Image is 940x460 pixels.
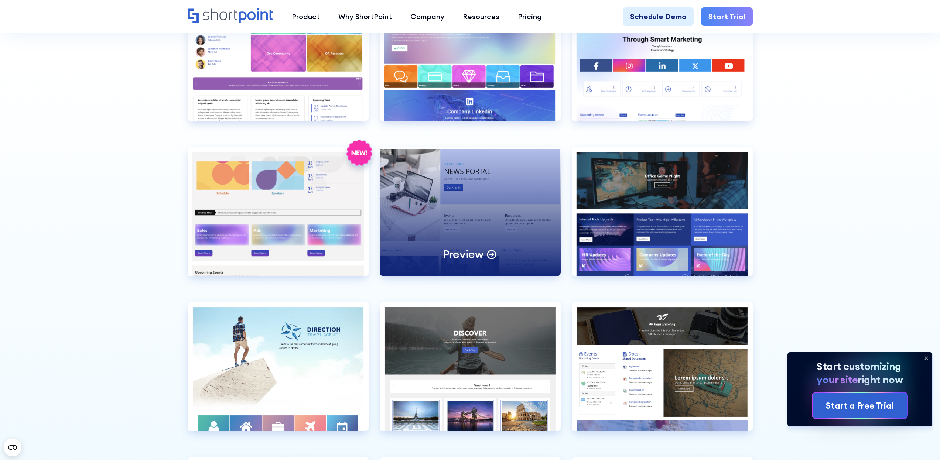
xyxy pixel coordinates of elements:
[380,302,561,446] a: News Portal 4
[283,7,329,26] a: Product
[401,7,454,26] a: Company
[826,399,894,412] div: Start a Free Trial
[572,147,753,291] a: News Portal 2
[903,425,940,460] iframe: Chat Widget
[572,302,753,446] a: News Portal 5
[443,247,483,261] p: Preview
[380,147,561,291] a: News Portal 1Preview
[4,439,21,456] button: Open CMP widget
[338,11,392,22] div: Why ShortPoint
[623,7,694,26] a: Schedule Demo
[188,8,274,24] a: Home
[463,11,499,22] div: Resources
[292,11,320,22] div: Product
[188,147,369,291] a: Marketing 2
[188,302,369,446] a: News Portal 3
[813,393,907,419] a: Start a Free Trial
[518,11,542,22] div: Pricing
[509,7,551,26] a: Pricing
[701,7,753,26] a: Start Trial
[454,7,509,26] a: Resources
[410,11,444,22] div: Company
[329,7,401,26] a: Why ShortPoint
